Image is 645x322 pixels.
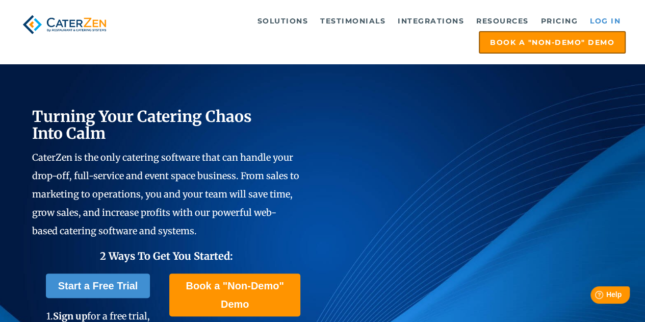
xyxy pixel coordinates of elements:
[32,107,252,143] span: Turning Your Catering Chaos Into Calm
[585,11,626,31] a: Log in
[393,11,469,31] a: Integrations
[53,310,87,322] span: Sign up
[32,152,299,237] span: CaterZen is the only catering software that can handle your drop-off, full-service and event spac...
[46,274,150,298] a: Start a Free Trial
[169,274,300,316] a: Book a "Non-Demo" Demo
[19,11,110,38] img: caterzen
[554,282,634,311] iframe: Help widget launcher
[252,11,314,31] a: Solutions
[100,250,233,262] span: 2 Ways To Get You Started:
[479,31,626,54] a: Book a "Non-Demo" Demo
[471,11,534,31] a: Resources
[122,11,626,54] div: Navigation Menu
[315,11,391,31] a: Testimonials
[536,11,583,31] a: Pricing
